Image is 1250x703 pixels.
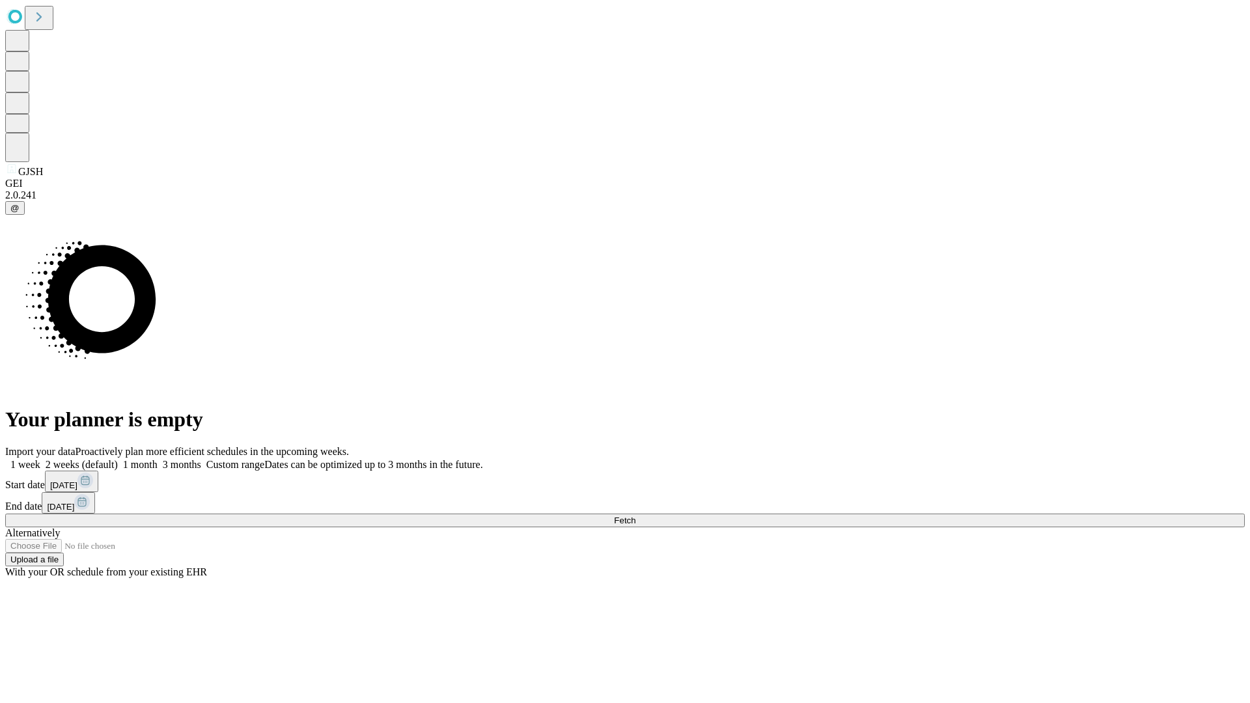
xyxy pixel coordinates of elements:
button: [DATE] [45,471,98,492]
div: Start date [5,471,1245,492]
button: Fetch [5,514,1245,527]
span: Proactively plan more efficient schedules in the upcoming weeks. [76,446,349,457]
button: Upload a file [5,553,64,566]
span: [DATE] [47,502,74,512]
span: Import your data [5,446,76,457]
span: Dates can be optimized up to 3 months in the future. [264,459,482,470]
span: 3 months [163,459,201,470]
span: @ [10,203,20,213]
div: GEI [5,178,1245,189]
span: [DATE] [50,480,77,490]
button: [DATE] [42,492,95,514]
span: With your OR schedule from your existing EHR [5,566,207,577]
div: End date [5,492,1245,514]
span: Custom range [206,459,264,470]
span: Alternatively [5,527,60,538]
span: Fetch [614,516,635,525]
span: GJSH [18,166,43,177]
button: @ [5,201,25,215]
h1: Your planner is empty [5,407,1245,432]
span: 1 week [10,459,40,470]
span: 2 weeks (default) [46,459,118,470]
span: 1 month [123,459,158,470]
div: 2.0.241 [5,189,1245,201]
